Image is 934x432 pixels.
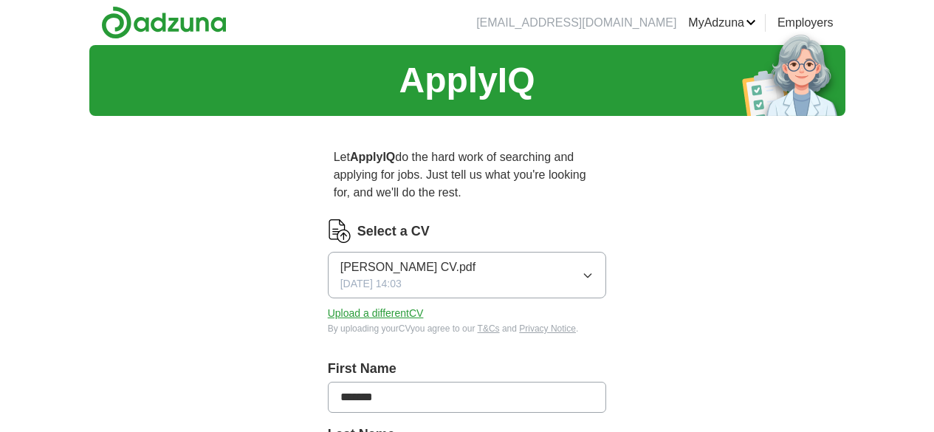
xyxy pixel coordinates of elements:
[350,151,395,163] strong: ApplyIQ
[340,276,402,292] span: [DATE] 14:03
[328,219,351,243] img: CV Icon
[340,258,475,276] span: [PERSON_NAME] CV.pdf
[519,323,576,334] a: Privacy Notice
[328,252,607,298] button: [PERSON_NAME] CV.pdf[DATE] 14:03
[399,54,535,107] h1: ApplyIQ
[476,14,676,32] li: [EMAIL_ADDRESS][DOMAIN_NAME]
[478,323,500,334] a: T&Cs
[357,222,430,241] label: Select a CV
[328,322,607,335] div: By uploading your CV you agree to our and .
[688,14,756,32] a: MyAdzuna
[777,14,834,32] a: Employers
[101,6,227,39] img: Adzuna logo
[328,143,607,208] p: Let do the hard work of searching and applying for jobs. Just tell us what you're looking for, an...
[328,306,424,321] button: Upload a differentCV
[328,359,607,379] label: First Name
